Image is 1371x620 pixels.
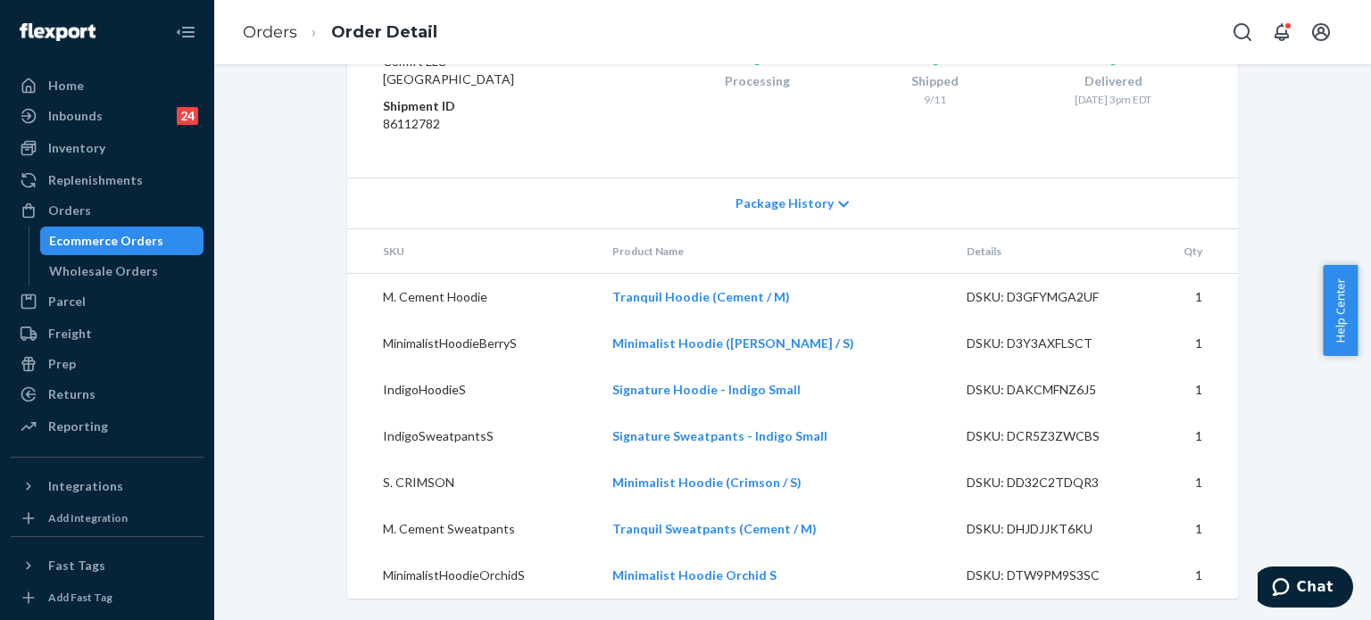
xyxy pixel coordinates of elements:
[612,521,817,536] a: Tranquil Sweatpants (Cement / M)
[11,508,204,529] a: Add Integration
[1323,265,1358,356] button: Help Center
[48,417,108,435] div: Reporting
[967,381,1134,399] div: DSKU: DAKCMFNZ6J5
[347,229,598,274] th: SKU
[1258,566,1353,611] iframe: Opens a widget where you can chat to one of our agents
[243,22,297,42] a: Orders
[48,325,92,343] div: Freight
[331,22,437,42] a: Order Detail
[668,72,846,90] div: Processing
[1148,229,1238,274] th: Qty
[40,227,204,255] a: Ecommerce Orders
[11,412,204,441] a: Reporting
[967,427,1134,445] div: DSKU: DCR5Z3ZWCBS
[48,202,91,219] div: Orders
[48,557,105,575] div: Fast Tags
[48,355,76,373] div: Prep
[228,6,452,59] ol: breadcrumbs
[49,232,163,250] div: Ecommerce Orders
[347,274,598,321] td: M. Cement Hoodie
[1148,274,1238,321] td: 1
[612,567,777,583] a: Minimalist Hoodie Orchid S
[347,506,598,552] td: M. Cement Sweatpants
[846,72,1025,90] div: Shipped
[967,566,1134,584] div: DSKU: DTW9PM9S3SC
[383,97,596,115] dt: Shipment ID
[612,335,854,351] a: Minimalist Hoodie ([PERSON_NAME] / S)
[40,257,204,285] a: Wholesale Orders
[168,14,204,50] button: Close Navigation
[612,382,801,397] a: Signature Hoodie - Indigo Small
[967,288,1134,306] div: DSKU: D3GFYMGA2UF
[612,428,827,443] a: Signature Sweatpants - Indigo Small
[11,587,204,608] a: Add Fast Tag
[612,475,802,490] a: Minimalist Hoodie (Crimson / S)
[11,319,204,348] a: Freight
[11,196,204,225] a: Orders
[1024,92,1202,107] div: [DATE] 3pm EDT
[20,23,96,41] img: Flexport logo
[1148,459,1238,506] td: 1
[48,385,96,403] div: Returns
[11,350,204,378] a: Prep
[11,472,204,500] button: Integrations
[11,166,204,194] a: Replenishments
[967,474,1134,492] div: DSKU: DD32C2TDQR3
[1303,14,1339,50] button: Open account menu
[347,367,598,413] td: IndigoHoodieS
[1024,72,1202,90] div: Delivered
[48,510,128,525] div: Add Integration
[967,520,1134,538] div: DSKU: DHJDJJKT6KU
[383,115,596,133] dd: 86112782
[347,320,598,367] td: MinimalistHoodieBerryS
[48,590,112,605] div: Add Fast Tag
[49,262,158,280] div: Wholesale Orders
[11,71,204,100] a: Home
[1148,552,1238,599] td: 1
[347,552,598,599] td: MinimalistHoodieOrchidS
[347,459,598,506] td: S. CRIMSON
[1148,367,1238,413] td: 1
[177,107,198,125] div: 24
[598,229,951,274] th: Product Name
[11,134,204,162] a: Inventory
[48,77,84,95] div: Home
[1148,413,1238,459] td: 1
[48,477,123,495] div: Integrations
[1148,506,1238,552] td: 1
[11,287,204,316] a: Parcel
[48,293,86,310] div: Parcel
[952,229,1149,274] th: Details
[967,335,1134,352] div: DSKU: D3Y3AXFLSCT
[48,107,103,125] div: Inbounds
[1148,320,1238,367] td: 1
[11,380,204,409] a: Returns
[612,289,790,304] a: Tranquil Hoodie (Cement / M)
[735,194,834,212] span: Package History
[846,92,1025,107] div: 9/11
[48,171,143,189] div: Replenishments
[11,102,204,130] a: Inbounds24
[1264,14,1300,50] button: Open notifications
[347,413,598,459] td: IndigoSweatpantsS
[11,551,204,580] button: Fast Tags
[1225,14,1260,50] button: Open Search Box
[48,139,105,157] div: Inventory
